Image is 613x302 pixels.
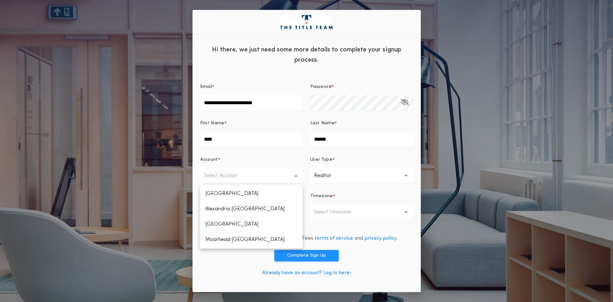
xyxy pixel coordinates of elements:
p: [GEOGRAPHIC_DATA] [200,217,303,232]
p: Realtor [314,172,342,180]
button: Select Account [200,168,303,183]
p: Last Name [310,120,335,127]
img: logo [280,15,333,29]
ul: Select Account [200,185,303,249]
input: Email* [200,95,303,111]
button: Realtor [310,168,413,183]
p: Email [200,84,212,90]
p: Select timezone [314,208,361,216]
button: Password* [401,95,409,111]
button: Select timezone [310,205,413,220]
p: Select Account [204,172,248,180]
a: Already have an account? Log in here. [262,270,351,275]
p: First Name [200,120,224,127]
p: Timezone [310,193,333,199]
p: Moorhead [GEOGRAPHIC_DATA] [200,232,303,247]
input: First Name* [200,132,303,147]
p: User Type [310,157,332,163]
p: [GEOGRAPHIC_DATA] [200,186,303,201]
div: Hi there, we just need some more details to complete your signup process. [193,40,421,68]
p: Dickinson ND [200,247,303,263]
input: Last Name* [310,132,413,147]
p: Password [310,84,332,90]
input: Password* [310,95,413,111]
button: Complete Sign Up [274,250,339,261]
div: By signing up, you agree to 24|Seven Fees and [216,235,397,242]
a: terms of service [314,236,353,241]
p: Account [200,157,218,163]
p: Alexandria [GEOGRAPHIC_DATA] [200,201,303,217]
a: privacy policy. [364,236,397,241]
